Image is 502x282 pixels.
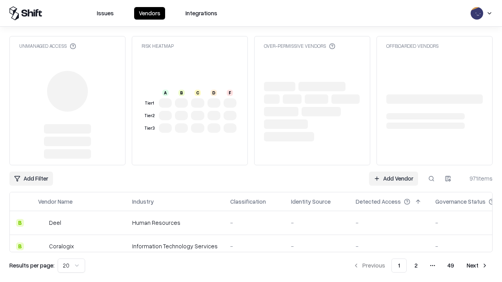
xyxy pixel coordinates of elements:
div: Deel [49,219,61,227]
div: A [162,90,169,96]
div: - [230,242,278,250]
nav: pagination [348,258,493,273]
button: Issues [92,7,118,20]
div: Identity Source [291,197,331,206]
button: Add Filter [9,172,53,186]
div: - [291,242,343,250]
div: Coralogix [49,242,74,250]
div: - [291,219,343,227]
div: - [356,219,423,227]
div: B [16,242,24,250]
div: - [356,242,423,250]
div: Human Resources [132,219,218,227]
a: Add Vendor [369,172,418,186]
img: Deel [38,219,46,227]
img: Coralogix [38,242,46,250]
div: Over-Permissive Vendors [264,43,335,49]
div: D [211,90,217,96]
div: Unmanaged Access [19,43,76,49]
div: Risk Heatmap [142,43,174,49]
div: Tier 3 [143,125,156,132]
div: 971 items [461,174,493,183]
div: B [16,219,24,227]
button: Integrations [181,7,222,20]
div: Governance Status [435,197,486,206]
div: Tier 2 [143,112,156,119]
div: Tier 1 [143,100,156,107]
div: B [178,90,185,96]
div: Vendor Name [38,197,73,206]
div: Information Technology Services [132,242,218,250]
div: Offboarded Vendors [386,43,438,49]
button: 49 [441,258,460,273]
button: 2 [408,258,424,273]
div: Industry [132,197,154,206]
button: Next [462,258,493,273]
div: F [227,90,233,96]
button: 1 [391,258,407,273]
button: Vendors [134,7,165,20]
div: Detected Access [356,197,401,206]
div: Classification [230,197,266,206]
div: C [195,90,201,96]
p: Results per page: [9,261,55,269]
div: - [230,219,278,227]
